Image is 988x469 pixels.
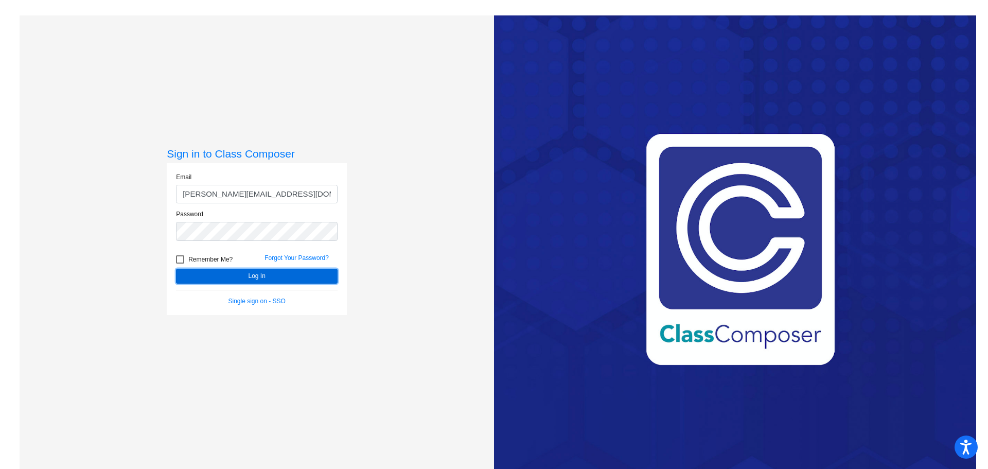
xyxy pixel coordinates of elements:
[176,269,338,284] button: Log In
[228,298,286,305] a: Single sign on - SSO
[188,253,233,266] span: Remember Me?
[176,172,191,182] label: Email
[176,210,203,219] label: Password
[264,254,329,262] a: Forgot Your Password?
[167,147,347,160] h3: Sign in to Class Composer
